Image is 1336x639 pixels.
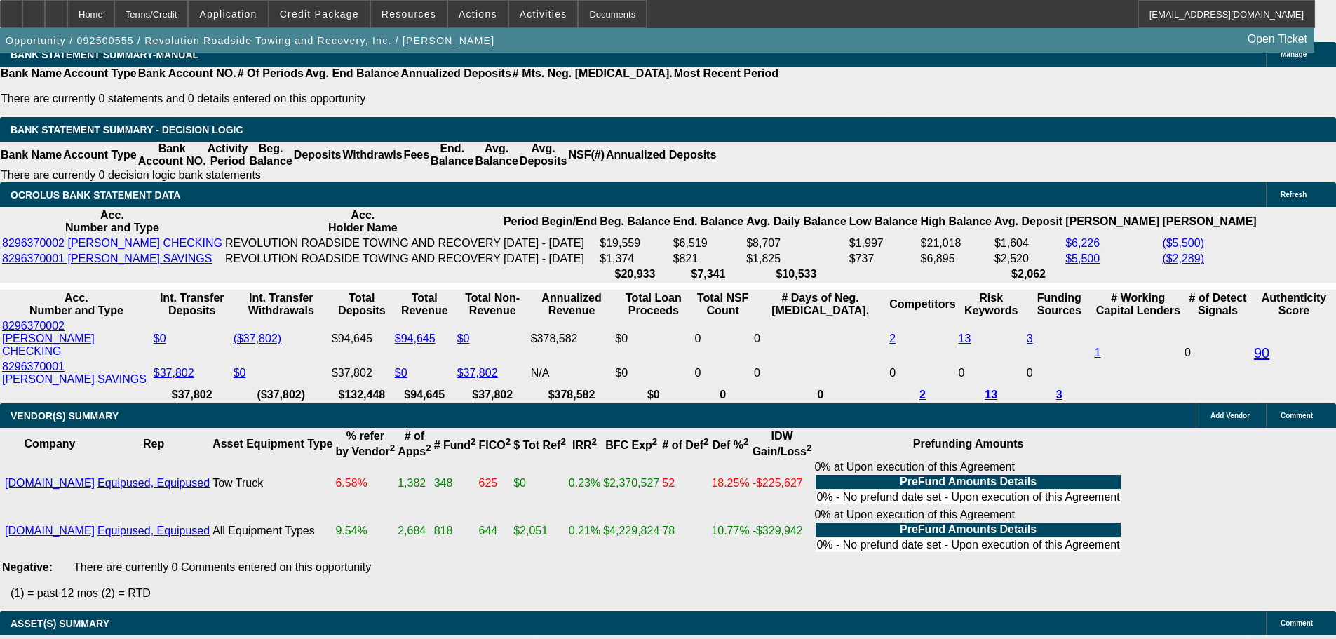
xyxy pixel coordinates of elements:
th: $37,802 [153,388,231,402]
a: $6,226 [1065,237,1100,249]
a: 3 [1027,332,1033,344]
td: 0 [889,360,956,386]
a: 13 [985,389,997,401]
button: Actions [448,1,508,27]
th: End. Balance [673,208,744,235]
span: Refresh [1281,191,1307,199]
sup: 2 [560,436,565,447]
th: # Working Capital Lenders [1094,291,1182,318]
b: Company [25,438,76,450]
b: Def % [713,439,749,451]
td: 6.58% [335,460,396,506]
sup: 2 [807,443,811,453]
span: Activities [520,8,567,20]
span: Bank Statement Summary - Decision Logic [11,124,243,135]
th: Int. Transfer Deposits [153,291,231,318]
th: Acc. Number and Type [1,208,223,235]
td: $1,604 [994,236,1063,250]
th: $132,448 [331,388,393,402]
span: Resources [382,8,436,20]
div: 0% at Upon execution of this Agreement [814,509,1121,553]
span: Comment [1281,412,1313,419]
td: [DATE] - [DATE] [503,252,598,266]
td: 0 [1184,319,1252,386]
td: 18.25% [710,460,750,506]
span: Application [199,8,257,20]
a: $5,500 [1065,253,1100,264]
sup: 2 [743,436,748,447]
button: Application [189,1,267,27]
td: 0 [694,319,751,358]
td: [DATE] - [DATE] [503,236,598,250]
b: IRR [572,439,597,451]
th: NSF(#) [567,142,605,168]
td: -$225,627 [752,460,813,506]
b: $ Tot Ref [513,439,566,451]
th: Activity Period [207,142,249,168]
b: # of Def [662,439,708,451]
td: 0 [1026,360,1093,386]
td: $2,520 [994,252,1063,266]
td: 644 [478,508,512,554]
th: Int. Transfer Withdrawals [233,291,330,318]
a: 90 [1254,345,1269,361]
span: Comment [1281,619,1313,627]
a: 8296370001 [PERSON_NAME] SAVINGS [2,361,147,385]
a: [DOMAIN_NAME] [5,477,95,489]
th: # Days of Neg. [MEDICAL_DATA]. [753,291,887,318]
td: $2,051 [513,508,567,554]
td: 818 [433,508,477,554]
p: There are currently 0 statements and 0 details entered on this opportunity [1,93,778,105]
td: $6,519 [673,236,744,250]
td: $8,707 [745,236,847,250]
a: $0 [395,367,407,379]
td: $0 [614,319,692,358]
span: Credit Package [280,8,359,20]
th: $37,802 [457,388,529,402]
b: # of Apps [398,430,431,457]
td: 0 [958,360,1025,386]
td: 1,382 [397,460,431,506]
td: N/A [530,360,614,386]
td: 2,684 [397,508,431,554]
td: $19,559 [599,236,670,250]
th: Avg. Balance [474,142,518,168]
th: Most Recent Period [673,67,779,81]
a: 3 [1056,389,1062,401]
td: $737 [849,252,919,266]
th: Avg. End Balance [304,67,400,81]
td: 0 [753,360,887,386]
b: FICO [479,439,511,451]
th: Avg. Daily Balance [745,208,847,235]
a: $0 [234,367,246,379]
th: [PERSON_NAME] [1065,208,1160,235]
button: Activities [509,1,578,27]
b: Asset Equipment Type [212,438,332,450]
td: 10.77% [710,508,750,554]
th: Acc. Holder Name [224,208,501,235]
td: All Equipment Types [212,508,333,554]
button: Credit Package [269,1,370,27]
th: Deposits [293,142,342,168]
td: 0% - No prefund date set - Upon execution of this Agreement [816,490,1120,504]
a: $37,802 [457,367,498,379]
th: Bank Account NO. [137,142,207,168]
td: $21,018 [920,236,992,250]
th: Sum of the Total NSF Count and Total Overdraft Fee Count from Ocrolus [694,291,751,318]
td: 0 [694,360,751,386]
th: # Of Periods [237,67,304,81]
a: $94,645 [395,332,436,344]
div: 0% at Upon execution of this Agreement [814,461,1121,506]
th: Risk Keywords [958,291,1025,318]
th: Withdrawls [342,142,403,168]
th: Total Deposits [331,291,393,318]
a: 8296370002 [PERSON_NAME] CHECKING [2,237,222,249]
td: 348 [433,460,477,506]
button: Resources [371,1,447,27]
th: $2,062 [994,267,1063,281]
sup: 2 [426,443,431,453]
a: 2 [889,332,896,344]
th: Competitors [889,291,956,318]
b: % refer by Vendor [335,430,395,457]
a: $0 [457,332,470,344]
